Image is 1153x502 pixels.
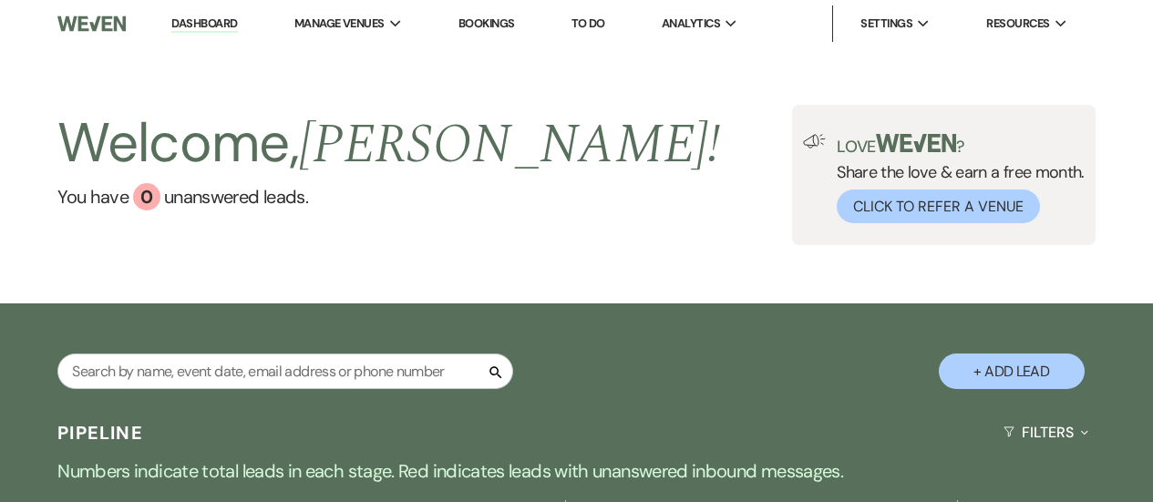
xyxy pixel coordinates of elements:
[171,15,237,33] a: Dashboard
[57,5,125,43] img: Weven Logo
[294,15,385,33] span: Manage Venues
[876,134,957,152] img: weven-logo-green.svg
[939,353,1085,389] button: + Add Lead
[571,15,605,31] a: To Do
[458,15,515,31] a: Bookings
[299,103,720,187] span: [PERSON_NAME] !
[860,15,912,33] span: Settings
[826,134,1085,223] div: Share the love & earn a free month.
[57,420,143,446] h3: Pipeline
[803,134,826,149] img: loud-speaker-illustration.svg
[837,134,1085,155] p: Love ?
[662,15,720,33] span: Analytics
[57,183,720,210] a: You have 0 unanswered leads.
[837,190,1040,223] button: Click to Refer a Venue
[986,15,1049,33] span: Resources
[57,105,720,183] h2: Welcome,
[996,408,1096,456] button: Filters
[57,353,513,389] input: Search by name, event date, email address or phone number
[133,183,160,210] div: 0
